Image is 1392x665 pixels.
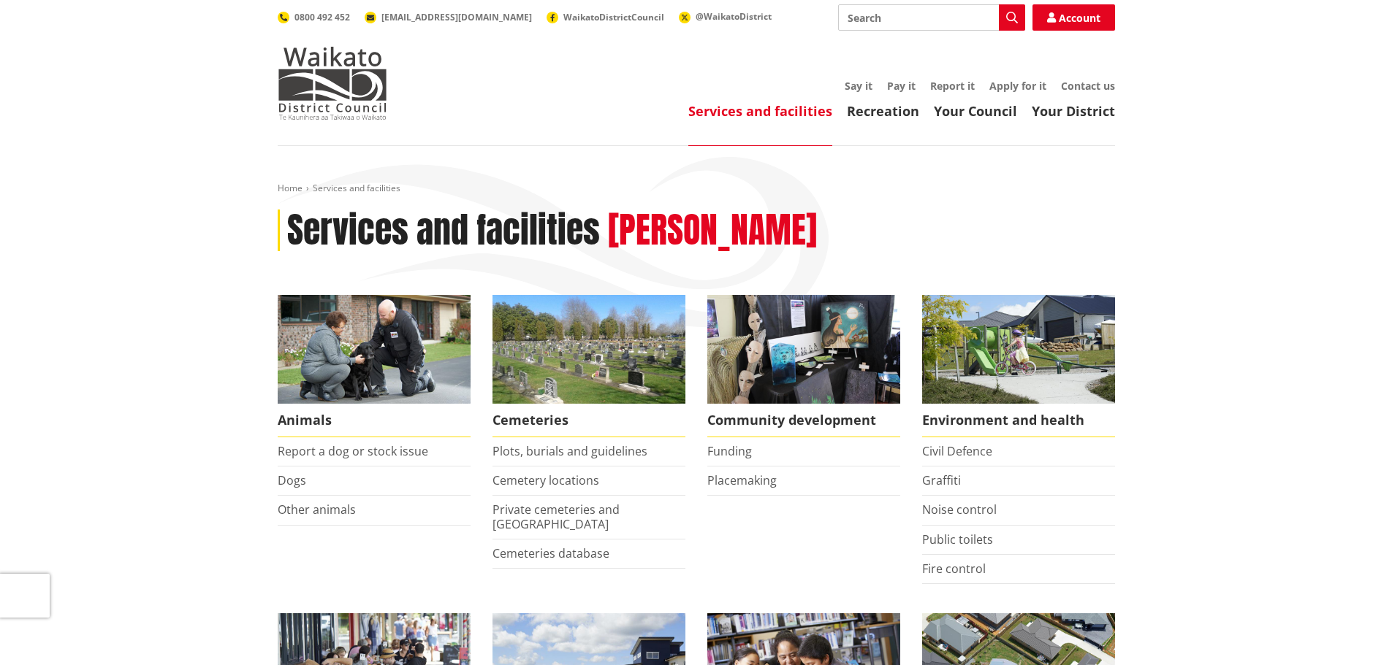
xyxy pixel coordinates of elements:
[278,472,306,488] a: Dogs
[278,295,471,404] img: Animal Control
[492,295,685,404] img: Huntly Cemetery
[922,501,997,518] a: Noise control
[1061,79,1115,93] a: Contact us
[707,295,900,404] img: Matariki Travelling Suitcase Art Exhibition
[696,10,772,23] span: @WaikatoDistrict
[922,531,993,547] a: Public toilets
[278,47,387,120] img: Waikato District Council - Te Kaunihera aa Takiwaa o Waikato
[381,11,532,23] span: [EMAIL_ADDRESS][DOMAIN_NAME]
[707,472,777,488] a: Placemaking
[492,501,620,531] a: Private cemeteries and [GEOGRAPHIC_DATA]
[922,295,1115,404] img: New housing in Pokeno
[278,501,356,518] a: Other animals
[845,79,872,93] a: Say it
[934,102,1017,120] a: Your Council
[492,404,685,437] span: Cemeteries
[492,545,609,561] a: Cemeteries database
[313,182,400,194] span: Services and facilities
[563,11,664,23] span: WaikatoDistrictCouncil
[707,404,900,437] span: Community development
[922,404,1115,437] span: Environment and health
[989,79,1046,93] a: Apply for it
[930,79,975,93] a: Report it
[278,443,428,459] a: Report a dog or stock issue
[887,79,916,93] a: Pay it
[847,102,919,120] a: Recreation
[492,472,599,488] a: Cemetery locations
[1032,102,1115,120] a: Your District
[707,295,900,437] a: Matariki Travelling Suitcase Art Exhibition Community development
[679,10,772,23] a: @WaikatoDistrict
[278,295,471,437] a: Waikato District Council Animal Control team Animals
[922,443,992,459] a: Civil Defence
[922,472,961,488] a: Graffiti
[278,182,303,194] a: Home
[1032,4,1115,31] a: Account
[707,443,752,459] a: Funding
[294,11,350,23] span: 0800 492 452
[838,4,1025,31] input: Search input
[492,443,647,459] a: Plots, burials and guidelines
[278,182,1115,195] nav: breadcrumb
[922,561,986,577] a: Fire control
[547,11,664,23] a: WaikatoDistrictCouncil
[688,102,832,120] a: Services and facilities
[922,295,1115,437] a: New housing in Pokeno Environment and health
[278,404,471,437] span: Animals
[287,210,600,252] h1: Services and facilities
[608,210,817,252] h2: [PERSON_NAME]
[365,11,532,23] a: [EMAIL_ADDRESS][DOMAIN_NAME]
[492,295,685,437] a: Huntly Cemetery Cemeteries
[278,11,350,23] a: 0800 492 452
